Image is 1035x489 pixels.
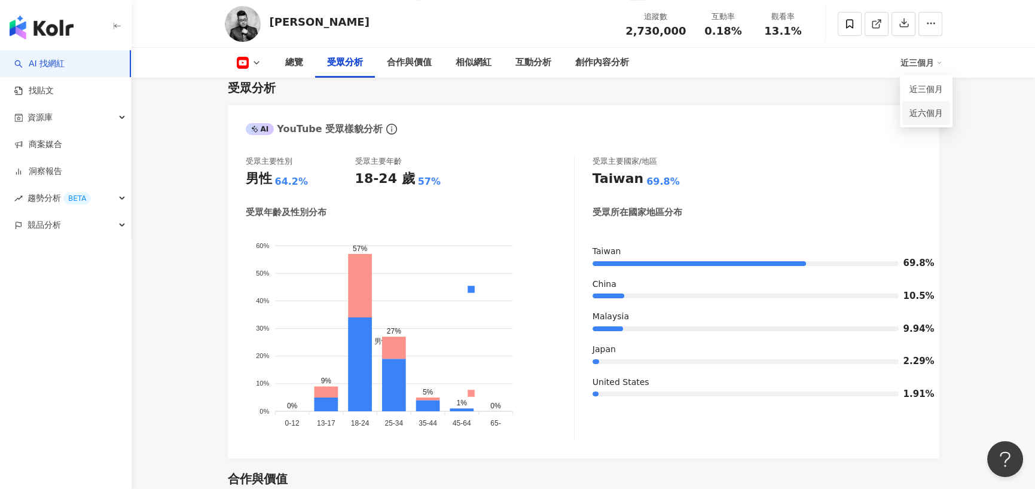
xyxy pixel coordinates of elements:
tspan: 10% [256,380,269,387]
span: 69.8% [903,259,921,268]
span: rise [14,194,23,203]
img: KOL Avatar [225,6,261,42]
span: 2,730,000 [625,25,686,37]
span: 男性 [365,337,389,346]
tspan: 18-24 [350,419,369,427]
div: AI [246,123,274,135]
div: 創作內容分析 [575,56,629,70]
tspan: 0% [259,408,269,415]
span: 0.18% [704,25,741,37]
span: 競品分析 [28,212,61,239]
span: 13.1% [764,25,801,37]
a: 近三個月 [909,82,943,96]
span: info-circle [384,122,399,136]
div: 受眾主要性別 [246,156,292,167]
div: 57% [418,175,441,188]
span: 資源庫 [28,104,53,131]
div: 受眾所在國家地區分布 [593,206,682,219]
div: 相似網紅 [456,56,491,70]
a: 洞察報告 [14,166,62,178]
span: 趨勢分析 [28,185,91,212]
div: 18-24 歲 [355,170,415,188]
div: [PERSON_NAME] [270,14,370,29]
tspan: 0-12 [285,419,299,427]
a: searchAI 找網紅 [14,58,65,70]
tspan: 35-44 [419,419,437,427]
div: 64.2% [275,175,309,188]
tspan: 25-34 [384,419,403,427]
div: YouTube 受眾樣貌分析 [246,123,383,136]
div: 受眾主要國家/地區 [593,156,657,167]
div: 受眾分析 [228,80,276,96]
a: 商案媒合 [14,139,62,151]
tspan: 60% [256,242,269,249]
tspan: 45-64 [452,419,471,427]
div: 合作與價值 [387,56,432,70]
a: 找貼文 [14,85,54,97]
div: 總覽 [285,56,303,70]
tspan: 50% [256,270,269,277]
span: 10.5% [903,292,921,301]
img: logo [10,16,74,39]
div: 互動分析 [515,56,551,70]
tspan: 65- [490,419,500,427]
iframe: Help Scout Beacon - Open [987,441,1023,477]
a: 近六個月 [909,106,943,120]
div: 受眾主要年齡 [355,156,402,167]
div: Taiwan [593,246,921,258]
div: 69.8% [646,175,680,188]
div: 合作與價值 [228,470,288,487]
div: Japan [593,344,921,356]
div: 近三個月 [900,53,942,72]
div: 互動率 [701,11,746,23]
div: Taiwan [593,170,643,188]
div: Malaysia [593,311,921,323]
tspan: 13-17 [316,419,335,427]
div: United States [593,377,921,389]
span: 1.91% [903,390,921,399]
div: 受眾分析 [327,56,363,70]
div: 追蹤數 [625,11,686,23]
tspan: 30% [256,325,269,332]
tspan: 20% [256,353,269,360]
div: BETA [63,192,91,204]
div: China [593,279,921,291]
div: 男性 [246,170,272,188]
span: 9.94% [903,325,921,334]
tspan: 40% [256,297,269,304]
span: 2.29% [903,357,921,366]
div: 受眾年齡及性別分布 [246,206,326,219]
div: 觀看率 [761,11,806,23]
